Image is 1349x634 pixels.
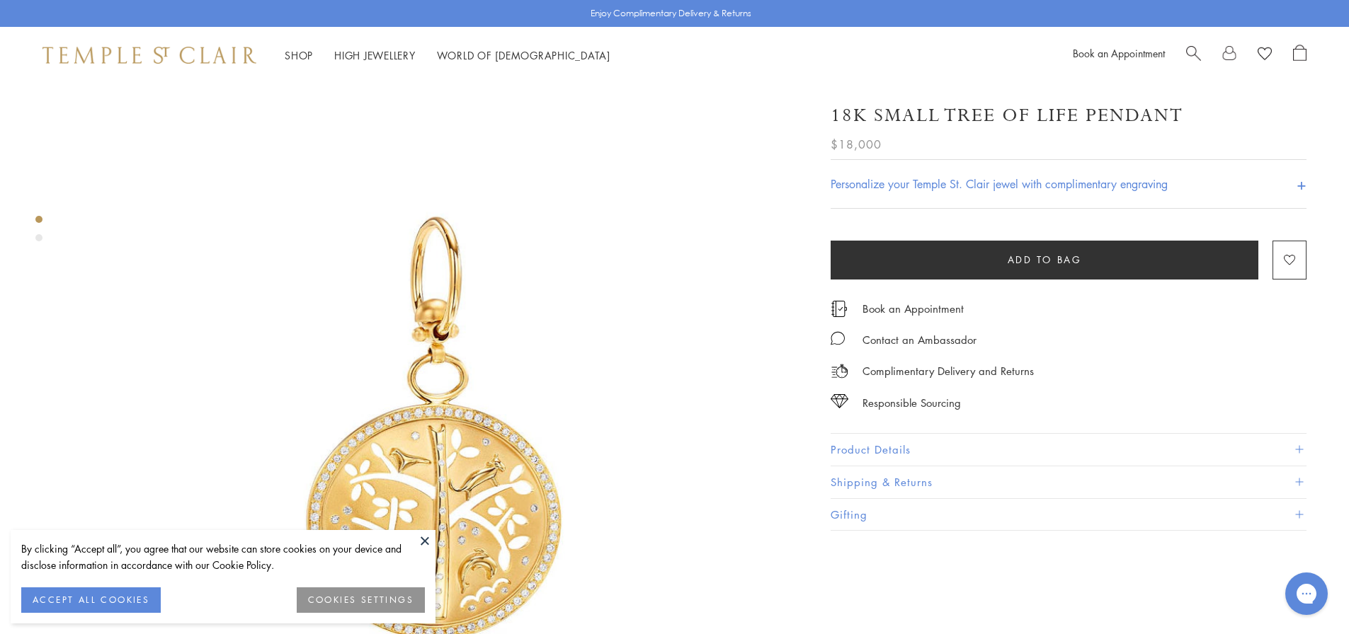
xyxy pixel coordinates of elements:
p: Enjoy Complimentary Delivery & Returns [591,6,751,21]
span: Add to bag [1008,252,1082,267]
img: icon_sourcing.svg [831,394,848,408]
button: Gifting [831,499,1307,531]
nav: Main navigation [285,47,610,64]
div: Contact an Ambassador [863,331,977,349]
button: Add to bag [831,241,1258,279]
img: icon_delivery.svg [831,362,848,380]
button: Product Details [831,434,1307,466]
img: Temple St. Clair [42,47,256,64]
span: $18,000 [831,135,882,154]
div: Product gallery navigation [35,212,42,253]
button: COOKIES SETTINGS [297,587,425,613]
p: Complimentary Delivery and Returns [863,362,1034,380]
a: World of [DEMOGRAPHIC_DATA]World of [DEMOGRAPHIC_DATA] [437,48,610,62]
button: ACCEPT ALL COOKIES [21,587,161,613]
h4: Personalize your Temple St. Clair jewel with complimentary engraving [831,175,1168,192]
a: View Wishlist [1258,45,1272,66]
div: By clicking “Accept all”, you agree that our website can store cookies on your device and disclos... [21,541,425,573]
h1: 18K Small Tree of Life Pendant [831,103,1183,128]
img: MessageIcon-01_2.svg [831,331,845,345]
iframe: Gorgias live chat messenger [1278,567,1335,620]
img: icon_appointment.svg [831,301,848,317]
button: Shipping & Returns [831,466,1307,498]
a: Book an Appointment [1073,46,1165,60]
div: Responsible Sourcing [863,394,961,412]
a: Open Shopping Bag [1293,45,1307,66]
h4: + [1297,171,1307,197]
a: Book an Appointment [863,301,964,316]
a: ShopShop [285,48,313,62]
a: High JewelleryHigh Jewellery [334,48,416,62]
a: Search [1186,45,1201,66]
